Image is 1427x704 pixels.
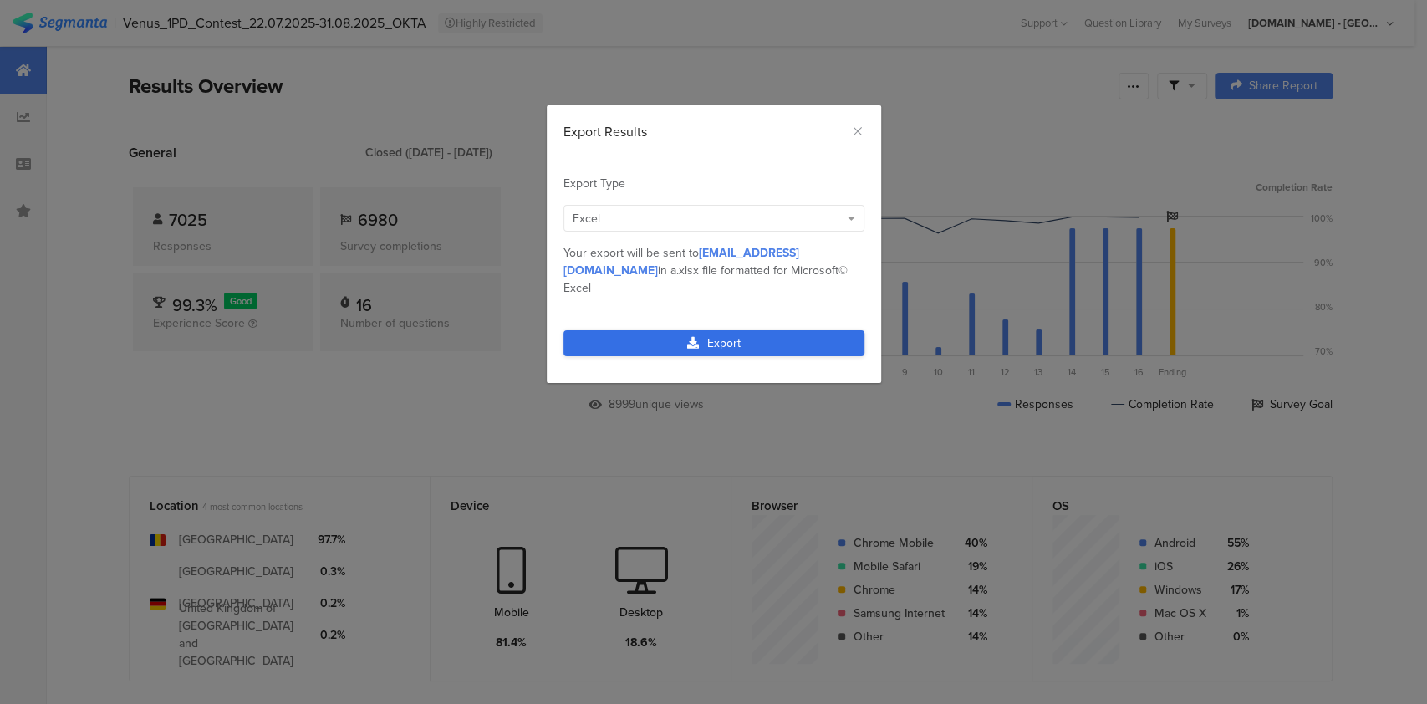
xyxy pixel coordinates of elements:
div: Your export will be sent to in a [563,244,864,297]
div: Export Results [563,122,864,141]
div: dialog [547,105,881,383]
span: .xlsx file formatted for Microsoft© Excel [563,262,848,297]
span: [EMAIL_ADDRESS][DOMAIN_NAME] [563,244,799,279]
div: Export Type [563,175,864,192]
a: Export [563,330,864,356]
button: Close [851,122,864,141]
span: Excel [573,210,600,227]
